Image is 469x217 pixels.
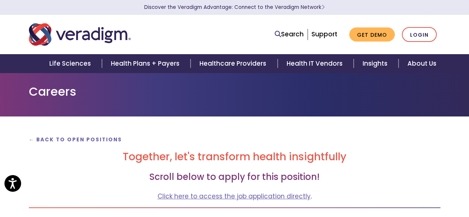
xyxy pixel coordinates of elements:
[349,27,395,42] a: Get Demo
[275,29,304,39] a: Search
[29,191,440,201] p: .
[402,27,437,42] a: Login
[102,54,191,73] a: Health Plans + Payers
[321,4,325,11] span: Learn More
[399,54,445,73] a: About Us
[40,54,102,73] a: Life Sciences
[29,136,122,143] a: ← Back to Open Positions
[29,151,440,163] h2: Together, let's transform health insightfully
[29,22,131,47] img: Veradigm logo
[144,4,325,11] a: Discover the Veradigm Advantage: Connect to the Veradigm NetworkLearn More
[158,192,311,201] a: Click here to access the job application directly
[191,54,277,73] a: Healthcare Providers
[354,54,399,73] a: Insights
[29,172,440,183] h3: Scroll below to apply for this position!
[29,85,440,99] h1: Careers
[278,54,354,73] a: Health IT Vendors
[311,30,337,39] a: Support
